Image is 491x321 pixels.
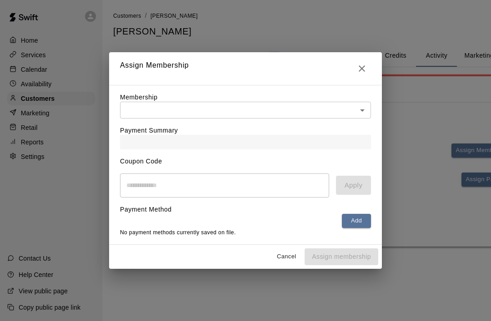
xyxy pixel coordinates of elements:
span: No payment methods currently saved on file. [120,229,236,236]
label: Membership [120,94,158,101]
button: Close [353,59,371,78]
button: Add [342,214,371,228]
label: Payment Summary [120,127,178,134]
label: Coupon Code [120,158,162,165]
h2: Assign Membership [109,52,382,85]
button: Cancel [272,250,301,264]
label: Payment Method [120,206,172,213]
